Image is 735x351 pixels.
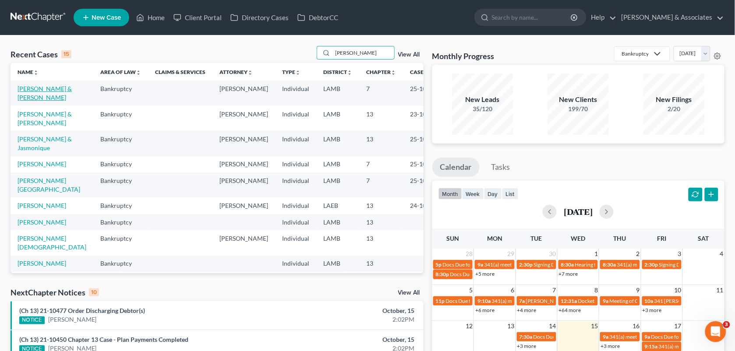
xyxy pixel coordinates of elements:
td: [PERSON_NAME] [212,81,275,105]
td: Individual [275,214,316,230]
a: View All [398,290,420,296]
td: 25-10882 [403,81,445,105]
span: 8 [594,285,599,295]
div: October, 15 [289,306,414,315]
a: Nameunfold_more [18,69,39,75]
td: Individual [275,197,316,214]
td: Individual [275,106,316,131]
td: Bankruptcy [93,197,148,214]
td: [PERSON_NAME] [212,172,275,197]
a: +4 more [517,307,537,313]
td: 7 [359,172,403,197]
a: View All [398,52,420,58]
div: 2:02PM [289,315,414,324]
span: 14 [548,321,557,331]
span: 9a [603,333,608,340]
span: 9:15a [645,343,658,350]
span: 341(a) meeting for [PERSON_NAME] [491,298,576,304]
span: 10 [674,285,682,295]
td: 7 [359,81,403,105]
td: Individual [275,272,316,297]
i: unfold_more [391,70,396,75]
span: [PERSON_NAME] - Arraignment [526,298,600,304]
a: (Ch 13) 21-10477 Order Discharging Debtor(s) [19,307,145,314]
input: Search by name... [333,46,394,59]
span: New Case [92,14,121,21]
a: DebtorCC [293,10,343,25]
span: 5 [468,285,474,295]
a: Chapterunfold_more [366,69,396,75]
span: 28 [465,249,474,259]
span: Wed [571,235,586,242]
span: 8:30p [436,271,449,277]
button: list [502,188,519,200]
span: 7 [552,285,557,295]
span: 9a [477,261,483,268]
a: Calendar [432,158,480,177]
i: unfold_more [347,70,352,75]
span: 1 [594,249,599,259]
span: Hearing for [PERSON_NAME] & [PERSON_NAME] [575,261,690,268]
span: 18 [716,321,724,331]
span: Docs Due for [PERSON_NAME] [446,298,518,304]
td: 7 [359,156,403,172]
td: LAMB [316,131,359,156]
i: unfold_more [33,70,39,75]
td: Bankruptcy [93,272,148,297]
span: 17 [674,321,682,331]
td: LAMB [316,214,359,230]
span: 7:30a [519,333,533,340]
td: Individual [275,172,316,197]
span: 8:30a [603,261,616,268]
a: Districtunfold_more [323,69,352,75]
td: LAMB [316,230,359,255]
span: Thu [614,235,626,242]
td: Individual [275,81,316,105]
span: 29 [507,249,516,259]
a: Client Portal [169,10,226,25]
span: 3 [723,321,730,328]
div: October, 15 [289,335,414,344]
td: LAMB [316,106,359,131]
td: Bankruptcy [93,156,148,172]
span: 341(a) meeting for [PERSON_NAME] [617,261,701,268]
span: 4 [719,249,724,259]
span: 10a [645,298,654,304]
td: Bankruptcy [93,106,148,131]
span: 3 [677,249,682,259]
td: 13 [359,230,403,255]
span: 12 [465,321,474,331]
span: Fri [657,235,666,242]
a: [PERSON_NAME] [18,260,66,267]
a: +7 more [559,270,578,277]
span: Sun [447,235,459,242]
td: [PERSON_NAME] [212,272,275,297]
a: (Ch 13) 21-10450 Chapter 13 Case - Plan Payments Completed [19,336,188,343]
span: 2:30p [519,261,533,268]
div: NextChapter Notices [11,287,99,298]
td: [PERSON_NAME] [212,230,275,255]
a: Directory Cases [226,10,293,25]
span: 11 [716,285,724,295]
span: Tue [531,235,542,242]
i: unfold_more [295,70,300,75]
span: 16 [632,321,641,331]
div: 199/70 [548,105,609,113]
span: 11p [436,298,445,304]
span: Signing Date for [PERSON_NAME] & [PERSON_NAME] [534,261,659,268]
span: 341(a) meeting for [PERSON_NAME] [609,333,694,340]
td: Bankruptcy [93,131,148,156]
a: Typeunfold_more [282,69,300,75]
span: 7a [519,298,525,304]
td: Bankruptcy [93,214,148,230]
td: [PERSON_NAME] [212,131,275,156]
div: Bankruptcy [622,50,649,57]
div: NOTICE [19,316,45,324]
button: day [484,188,502,200]
a: Home [132,10,169,25]
span: 6 [510,285,516,295]
td: 25-10885 [403,131,445,156]
i: unfold_more [247,70,253,75]
a: +3 more [643,307,662,313]
div: 35/120 [452,105,513,113]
